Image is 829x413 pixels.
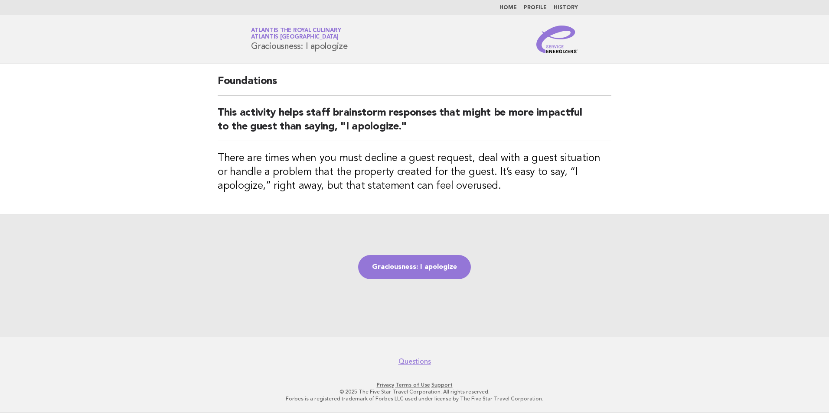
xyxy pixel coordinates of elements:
a: Atlantis the Royal CulinaryAtlantis [GEOGRAPHIC_DATA] [251,28,341,40]
a: Profile [524,5,547,10]
h2: Foundations [218,74,611,96]
h3: There are times when you must decline a guest request, deal with a guest situation or handle a pr... [218,152,611,193]
a: Privacy [377,382,394,388]
p: Forbes is a registered trademark of Forbes LLC used under license by The Five Star Travel Corpora... [149,395,680,402]
span: Atlantis [GEOGRAPHIC_DATA] [251,35,339,40]
p: © 2025 The Five Star Travel Corporation. All rights reserved. [149,388,680,395]
a: Questions [398,357,431,366]
a: Terms of Use [395,382,430,388]
h1: Graciousness: I apologize [251,28,348,51]
h2: This activity helps staff brainstorm responses that might be more impactful to the guest than say... [218,106,611,141]
a: Support [431,382,453,388]
img: Service Energizers [536,26,578,53]
p: · · [149,381,680,388]
a: Graciousness: I apologize [358,255,471,279]
a: History [554,5,578,10]
a: Home [499,5,517,10]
